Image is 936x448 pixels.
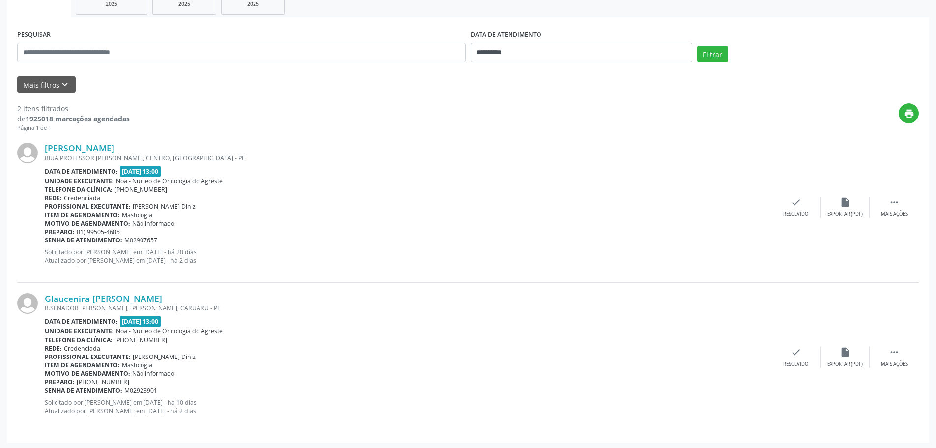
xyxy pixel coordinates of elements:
[45,202,131,210] b: Profissional executante:
[17,114,130,124] div: de
[45,185,113,194] b: Telefone da clínica:
[45,194,62,202] b: Rede:
[116,177,223,185] span: Noa - Nucleo de Oncologia do Agreste
[45,293,162,304] a: Glaucenira [PERSON_NAME]
[45,353,131,361] b: Profissional executante:
[840,197,851,208] i: insert_drive_file
[45,236,122,244] b: Senha de atendimento:
[45,228,75,236] b: Preparo:
[889,347,900,358] i: 
[17,28,51,43] label: PESQUISAR
[160,0,209,8] div: 2025
[45,336,113,344] b: Telefone da clínica:
[17,103,130,114] div: 2 itens filtrados
[881,361,908,368] div: Mais ações
[827,211,863,218] div: Exportar (PDF)
[17,124,130,132] div: Página 1 de 1
[45,167,118,176] b: Data de atendimento:
[228,0,278,8] div: 2025
[899,103,919,123] button: print
[783,361,808,368] div: Resolvido
[83,0,140,8] div: 2025
[122,361,152,369] span: Mastologia
[132,219,174,228] span: Não informado
[77,378,129,386] span: [PHONE_NUMBER]
[124,387,157,395] span: M02923901
[122,211,152,219] span: Mastologia
[791,347,801,358] i: check
[17,143,38,163] img: img
[45,248,771,265] p: Solicitado por [PERSON_NAME] em [DATE] - há 20 dias Atualizado por [PERSON_NAME] em [DATE] - há 2...
[45,317,118,326] b: Data de atendimento:
[45,398,771,415] p: Solicitado por [PERSON_NAME] em [DATE] - há 10 dias Atualizado por [PERSON_NAME] em [DATE] - há 2...
[45,154,771,162] div: RIUA PROFESSOR [PERSON_NAME], CENTRO, [GEOGRAPHIC_DATA] - PE
[124,236,157,244] span: M02907657
[132,369,174,378] span: Não informado
[45,361,120,369] b: Item de agendamento:
[114,185,167,194] span: [PHONE_NUMBER]
[64,194,100,202] span: Credenciada
[827,361,863,368] div: Exportar (PDF)
[471,28,541,43] label: DATA DE ATENDIMENTO
[77,228,120,236] span: 81) 99505-4685
[45,378,75,386] b: Preparo:
[133,202,196,210] span: [PERSON_NAME] Diniz
[783,211,808,218] div: Resolvido
[64,344,100,353] span: Credenciada
[45,177,114,185] b: Unidade executante:
[840,347,851,358] i: insert_drive_file
[45,219,130,228] b: Motivo de agendamento:
[45,327,114,335] b: Unidade executante:
[133,353,196,361] span: [PERSON_NAME] Diniz
[59,79,70,90] i: keyboard_arrow_down
[45,387,122,395] b: Senha de atendimento:
[45,369,130,378] b: Motivo de agendamento:
[17,293,38,314] img: img
[45,344,62,353] b: Rede:
[904,108,914,119] i: print
[45,304,771,312] div: R.SENADOR [PERSON_NAME], [PERSON_NAME], CARUARU - PE
[17,76,76,93] button: Mais filtroskeyboard_arrow_down
[26,114,130,123] strong: 1925018 marcações agendadas
[45,211,120,219] b: Item de agendamento:
[116,327,223,335] span: Noa - Nucleo de Oncologia do Agreste
[120,316,161,327] span: [DATE] 13:00
[889,197,900,208] i: 
[697,46,728,62] button: Filtrar
[881,211,908,218] div: Mais ações
[120,166,161,177] span: [DATE] 13:00
[791,197,801,208] i: check
[45,143,114,153] a: [PERSON_NAME]
[114,336,167,344] span: [PHONE_NUMBER]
